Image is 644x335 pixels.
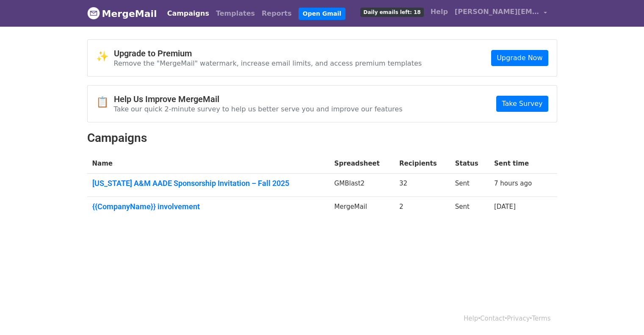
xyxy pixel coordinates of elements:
th: Name [87,154,329,174]
a: Privacy [507,315,530,322]
a: {{CompanyName}} involvement [92,202,324,211]
p: Remove the "MergeMail" watermark, increase email limits, and access premium templates [114,59,422,68]
p: Take our quick 2-minute survey to help us better serve you and improve our features [114,105,403,114]
a: Open Gmail [299,8,345,20]
a: Daily emails left: 18 [357,3,427,20]
h2: Campaigns [87,131,557,145]
th: Recipients [394,154,450,174]
a: Contact [480,315,505,322]
a: MergeMail [87,5,157,22]
a: Upgrade Now [491,50,548,66]
a: Templates [213,5,258,22]
td: Sent [450,174,489,197]
img: MergeMail logo [87,7,100,19]
span: Daily emails left: 18 [360,8,423,17]
a: Campaigns [164,5,213,22]
a: 7 hours ago [494,180,532,187]
a: Help [427,3,451,20]
a: [DATE] [494,203,516,210]
td: GMBlast2 [329,174,394,197]
a: [PERSON_NAME][EMAIL_ADDRESS][PERSON_NAME][DOMAIN_NAME] [451,3,550,23]
a: [US_STATE] A&M AADE Sponsorship Invitation – Fall 2025 [92,179,324,188]
h4: Upgrade to Premium [114,48,422,58]
th: Sent time [489,154,545,174]
span: [PERSON_NAME][EMAIL_ADDRESS][PERSON_NAME][DOMAIN_NAME] [455,7,539,17]
a: Reports [258,5,295,22]
h4: Help Us Improve MergeMail [114,94,403,104]
a: Take Survey [496,96,548,112]
td: Sent [450,197,489,219]
td: 32 [394,174,450,197]
span: ✨ [96,50,114,63]
td: MergeMail [329,197,394,219]
th: Spreadsheet [329,154,394,174]
a: Help [464,315,478,322]
th: Status [450,154,489,174]
a: Terms [532,315,550,322]
td: 2 [394,197,450,219]
span: 📋 [96,96,114,108]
